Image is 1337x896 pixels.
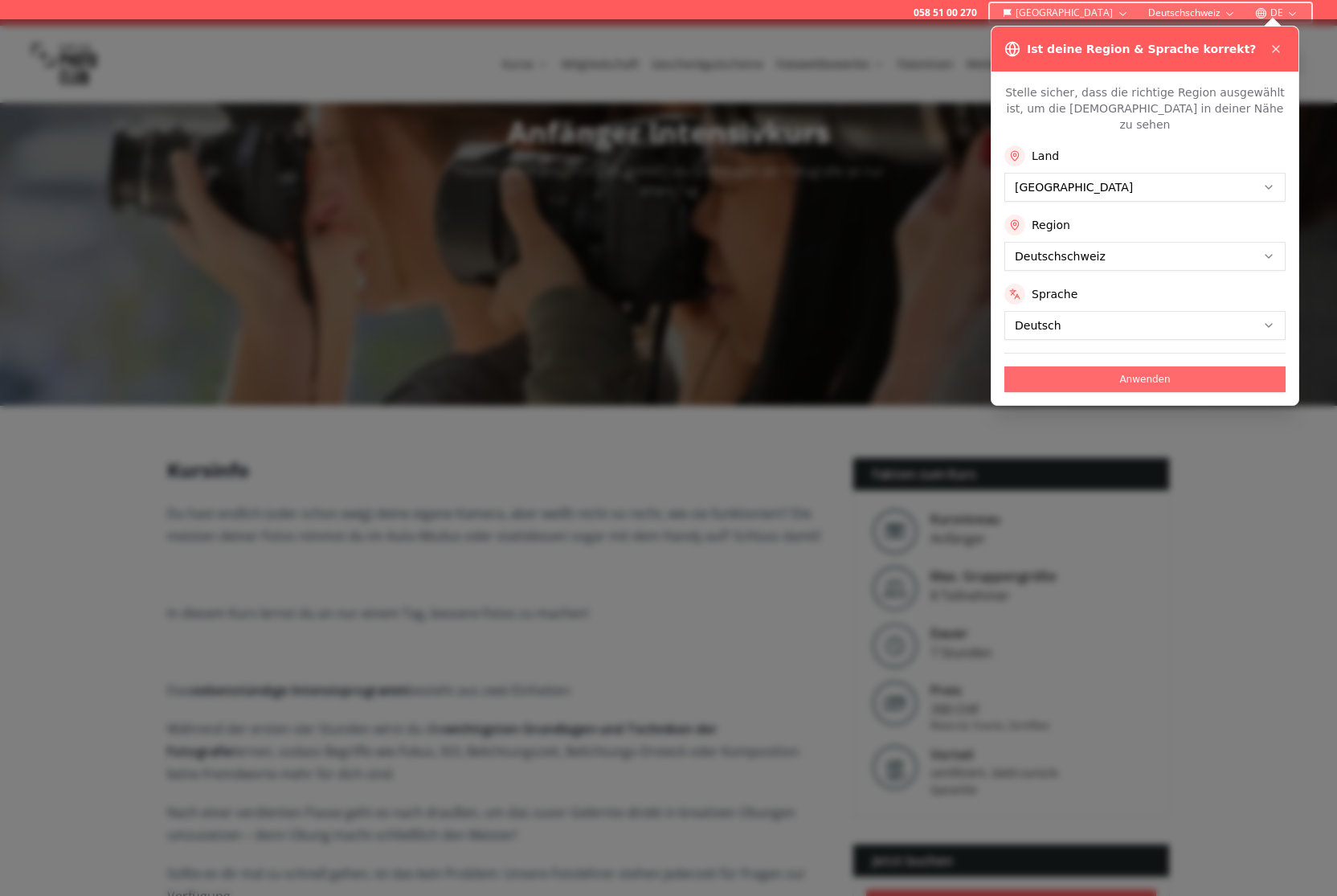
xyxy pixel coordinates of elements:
button: Deutschschweiz [1142,3,1242,23]
a: 058 51 00 270 [914,6,977,19]
label: Sprache [1032,286,1077,302]
p: Stelle sicher, dass die richtige Region ausgewählt ist, um die [DEMOGRAPHIC_DATA] in deiner Nähe ... [1004,84,1286,133]
label: Land [1032,148,1059,164]
button: DE [1249,3,1305,23]
h3: Ist deine Region & Sprache korrekt? [1027,41,1256,57]
button: Anwenden [1004,366,1286,392]
label: Region [1032,217,1070,233]
button: [GEOGRAPHIC_DATA] [996,3,1135,23]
